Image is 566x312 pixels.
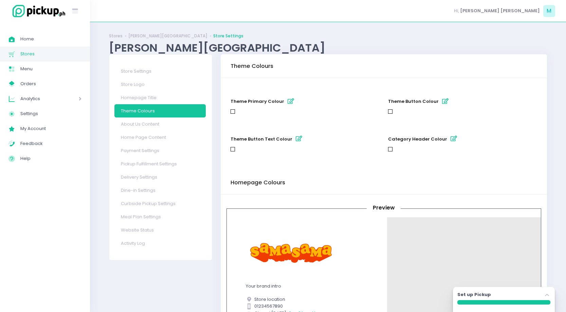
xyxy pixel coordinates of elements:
span: Analytics [20,94,59,103]
span: Help [20,154,81,163]
div: Store location [246,296,368,303]
label: Set up Pickup [457,291,491,298]
div: 01234567890 [246,303,368,310]
a: Home Page Content [114,131,206,144]
span: Home [20,35,81,43]
div: Your brand intro [246,283,368,290]
div: Homepage Colours [231,173,285,192]
div: [PERSON_NAME][GEOGRAPHIC_DATA] [109,41,547,54]
span: [PERSON_NAME] [PERSON_NAME] [460,7,540,14]
a: Store Settings [114,65,206,78]
span: theme button text colour [231,135,292,142]
span: Orders [20,79,81,88]
a: Theme Colours [114,104,206,117]
a: Meal Plan Settings [114,210,206,223]
span: category header colour [388,135,447,142]
a: About Us Content [114,117,206,131]
a: Store Logo [114,78,206,91]
span: Stores [20,50,81,58]
a: [PERSON_NAME][GEOGRAPHIC_DATA] [128,33,207,39]
button: theme primary colour [285,96,296,107]
span: Settings [20,109,81,118]
span: theme primary colour [231,98,284,105]
a: Activity Log [114,237,206,250]
span: Feedback [20,139,81,148]
a: Dine-in Settings [114,184,206,197]
a: Store Settings [213,33,243,39]
a: Payment Settings [114,144,206,157]
img: Sama Sama - Urban Avenue [246,227,336,278]
img: logo [8,4,66,18]
button: category header colour [448,133,459,145]
a: Delivery Settings [114,170,206,184]
a: Pickup Fulfillment Settings [114,157,206,170]
span: theme button colour [388,98,439,105]
span: preview [373,204,395,212]
div: Theme Colours [231,57,273,76]
button: theme button text colour [293,133,305,145]
a: Website Status [114,223,206,237]
a: Curbside Pickup Settings [114,197,206,210]
a: Stores [109,33,123,39]
a: Homepage Title [114,91,206,104]
span: My Account [20,124,81,133]
span: M [543,5,555,17]
span: Hi, [454,7,459,14]
span: Menu [20,65,81,73]
button: theme button colour [440,96,451,107]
